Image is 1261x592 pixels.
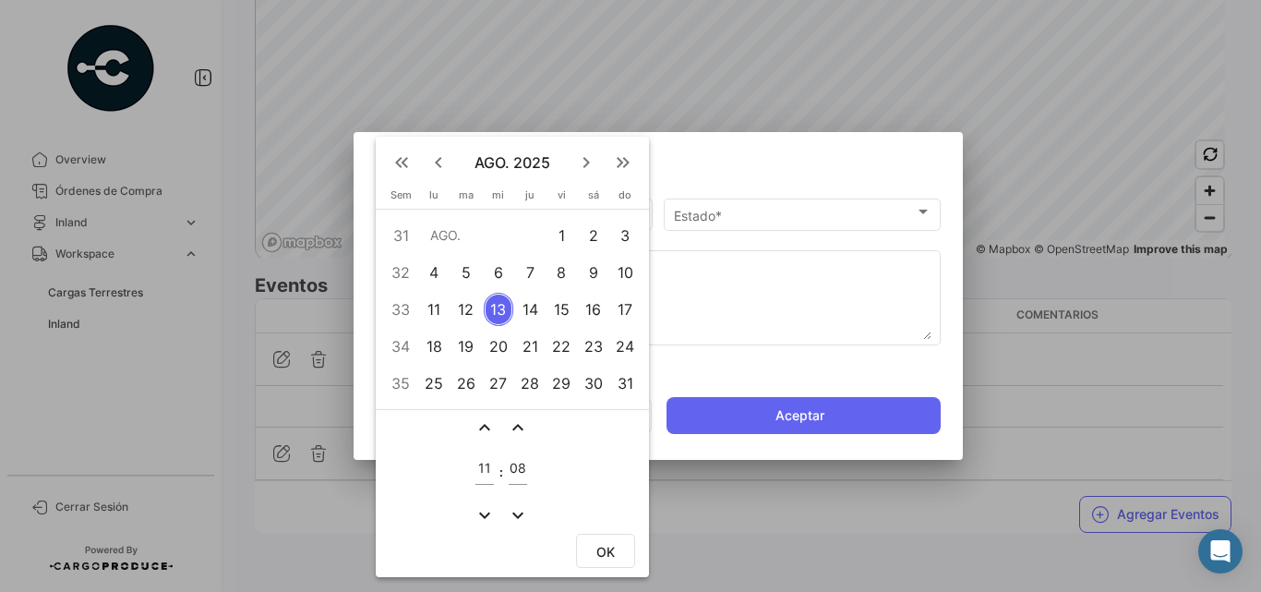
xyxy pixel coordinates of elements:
[450,254,482,291] td: 5 de agosto de 2025
[483,328,515,365] td: 20 de agosto de 2025
[575,151,597,174] mat-icon: keyboard_arrow_right
[418,328,450,365] td: 18 de agosto de 2025
[383,188,418,209] th: Sem
[577,188,609,209] th: sábado
[383,254,418,291] td: 32
[420,293,449,326] div: 11
[609,217,642,254] td: 3 de agosto de 2025
[516,367,545,400] div: 28
[546,188,577,209] th: viernes
[450,188,482,209] th: martes
[484,330,512,363] div: 20
[547,256,576,289] div: 8
[484,367,512,400] div: 27
[546,365,577,402] td: 29 de agosto de 2025
[484,293,512,326] div: 13
[577,291,609,328] td: 16 de agosto de 2025
[547,330,576,363] div: 22
[483,254,515,291] td: 6 de agosto de 2025
[611,219,641,252] div: 3
[516,256,545,289] div: 7
[579,367,607,400] div: 30
[611,330,641,363] div: 24
[507,417,529,439] button: expand_less icon
[418,291,450,328] td: 11 de agosto de 2025
[546,254,577,291] td: 8 de agosto de 2025
[474,417,496,439] button: expand_less icon
[576,534,635,568] button: OK
[418,217,546,254] td: AGO.
[450,365,482,402] td: 26 de agosto de 2025
[596,544,615,560] span: OK
[507,417,529,439] mat-icon: expand_less
[450,328,482,365] td: 19 de agosto de 2025
[579,330,607,363] div: 23
[383,365,418,402] td: 35
[383,291,418,328] td: 33
[609,291,642,328] td: 17 de agosto de 2025
[611,293,641,326] div: 17
[514,291,546,328] td: 14 de agosto de 2025
[418,188,450,209] th: lunes
[546,217,577,254] td: 1 de agosto de 2025
[577,217,609,254] td: 2 de agosto de 2025
[514,328,546,365] td: 21 de agosto de 2025
[609,188,642,209] th: domingo
[611,256,641,289] div: 10
[611,367,641,400] div: 31
[383,328,418,365] td: 34
[547,367,576,400] div: 29
[420,367,449,400] div: 25
[483,365,515,402] td: 27 de agosto de 2025
[547,293,576,326] div: 15
[383,217,418,254] td: 31
[579,219,607,252] div: 2
[451,330,481,363] div: 19
[516,293,545,326] div: 14
[451,367,481,400] div: 26
[420,256,449,289] div: 4
[516,330,545,363] div: 21
[507,504,529,526] mat-icon: expand_more
[577,365,609,402] td: 30 de agosto de 2025
[546,291,577,328] td: 15 de agosto de 2025
[514,188,546,209] th: jueves
[390,151,413,174] mat-icon: keyboard_double_arrow_left
[451,256,481,289] div: 5
[474,504,496,526] mat-icon: expand_more
[612,151,634,174] mat-icon: keyboard_double_arrow_right
[420,330,449,363] div: 18
[451,293,481,326] div: 12
[427,151,450,174] mat-icon: keyboard_arrow_left
[514,365,546,402] td: 28 de agosto de 2025
[609,328,642,365] td: 24 de agosto de 2025
[418,365,450,402] td: 25 de agosto de 2025
[474,504,496,526] button: expand_more icon
[577,254,609,291] td: 9 de agosto de 2025
[547,219,576,252] div: 1
[609,254,642,291] td: 10 de agosto de 2025
[450,291,482,328] td: 12 de agosto de 2025
[483,188,515,209] th: miércoles
[457,153,568,172] span: AGO. 2025
[474,417,496,439] mat-icon: expand_less
[609,365,642,402] td: 31 de agosto de 2025
[546,328,577,365] td: 22 de agosto de 2025
[514,254,546,291] td: 7 de agosto de 2025
[498,441,504,501] td: :
[579,293,607,326] div: 16
[507,504,529,526] button: expand_more icon
[418,254,450,291] td: 4 de agosto de 2025
[579,256,607,289] div: 9
[1198,529,1243,574] div: Abrir Intercom Messenger
[483,291,515,328] td: 13 de agosto de 2025
[484,256,512,289] div: 6
[577,328,609,365] td: 23 de agosto de 2025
